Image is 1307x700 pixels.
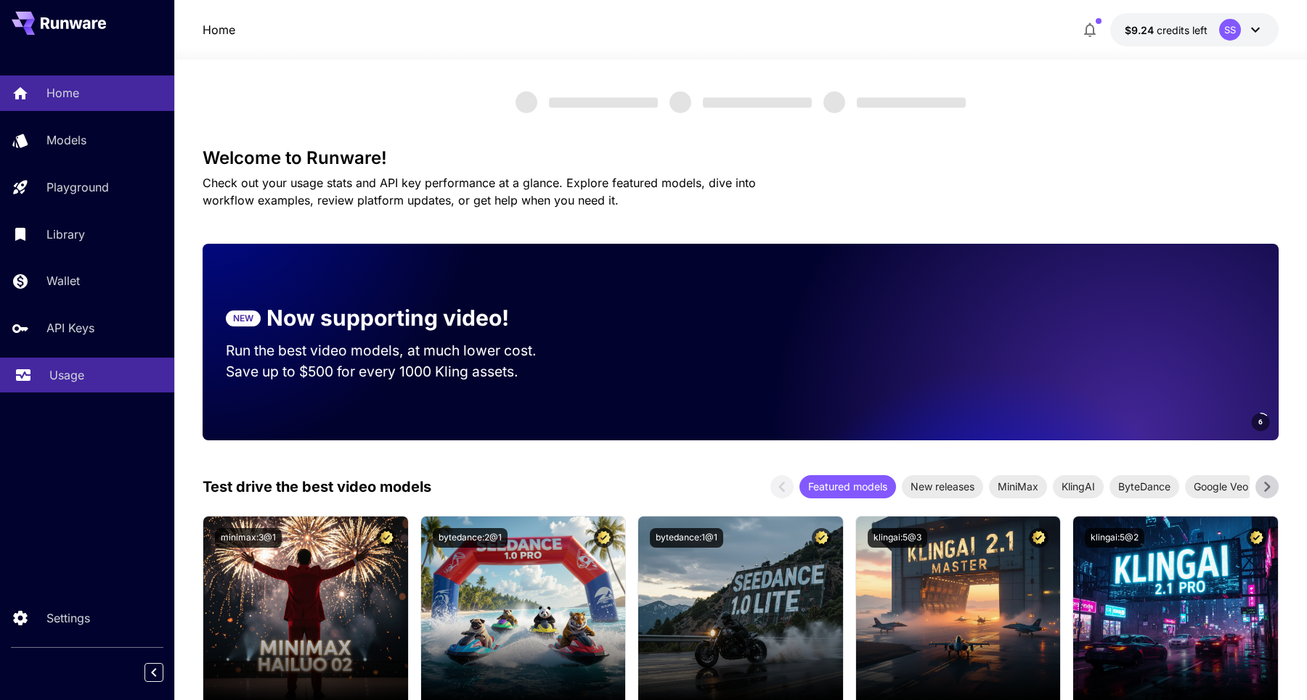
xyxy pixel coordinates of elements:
[1053,479,1104,494] span: KlingAI
[46,84,79,102] p: Home
[1085,528,1144,548] button: klingai:5@2
[203,476,431,498] p: Test drive the best video models
[1125,24,1157,36] span: $9.24
[799,475,896,498] div: Featured models
[1029,528,1049,548] button: Certified Model – Vetted for best performance and includes a commercial license.
[203,148,1279,168] h3: Welcome to Runware!
[650,528,723,548] button: bytedance:1@1
[989,479,1047,494] span: MiniMax
[1109,479,1179,494] span: ByteDance
[46,609,90,627] p: Settings
[902,479,983,494] span: New releases
[226,361,564,382] p: Save up to $500 for every 1000 Kling assets.
[226,340,564,361] p: Run the best video models, at much lower cost.
[812,528,831,548] button: Certified Model – Vetted for best performance and includes a commercial license.
[203,21,235,38] a: Home
[46,319,94,337] p: API Keys
[1125,22,1208,38] div: $9.23934
[1219,19,1241,41] div: SS
[1258,416,1263,427] span: 6
[799,479,896,494] span: Featured models
[46,131,86,149] p: Models
[989,475,1047,498] div: MiniMax
[377,528,396,548] button: Certified Model – Vetted for best performance and includes a commercial license.
[1157,24,1208,36] span: credits left
[1109,475,1179,498] div: ByteDance
[868,528,927,548] button: klingai:5@3
[215,528,282,548] button: minimax:3@1
[1185,479,1257,494] span: Google Veo
[266,302,509,334] p: Now supporting video!
[203,21,235,38] nav: breadcrumb
[46,272,80,289] p: Wallet
[594,528,614,548] button: Certified Model – Vetted for best performance and includes a commercial license.
[203,176,756,207] span: Check out your usage stats and API key performance at a glance. Explore featured models, dive int...
[1053,475,1104,498] div: KlingAI
[46,178,109,196] p: Playground
[144,663,163,682] button: Collapse sidebar
[233,312,253,325] p: NEW
[433,528,508,548] button: bytedance:2@1
[46,226,85,243] p: Library
[1110,13,1279,46] button: $9.23934SS
[1247,528,1266,548] button: Certified Model – Vetted for best performance and includes a commercial license.
[902,475,983,498] div: New releases
[155,659,174,685] div: Collapse sidebar
[49,366,84,384] p: Usage
[1185,475,1257,498] div: Google Veo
